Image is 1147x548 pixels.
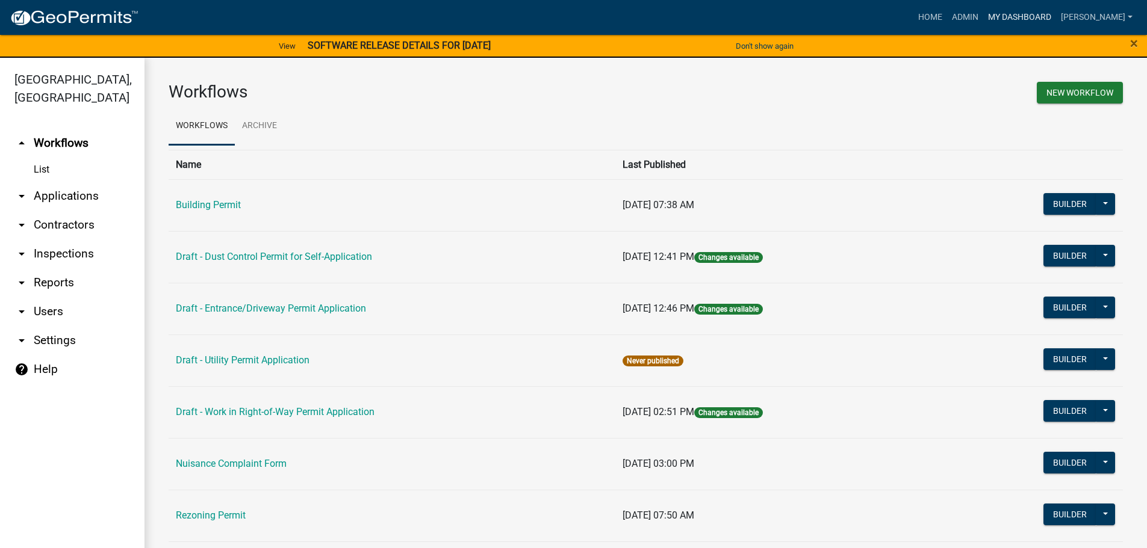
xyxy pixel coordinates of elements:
[947,6,983,29] a: Admin
[1043,452,1096,473] button: Builder
[14,247,29,261] i: arrow_drop_down
[169,82,637,102] h3: Workflows
[176,510,246,521] a: Rezoning Permit
[623,406,694,417] span: [DATE] 02:51 PM
[176,251,372,262] a: Draft - Dust Control Permit for Self-Application
[615,150,940,179] th: Last Published
[1130,36,1138,51] button: Close
[274,36,300,56] a: View
[1056,6,1137,29] a: [PERSON_NAME]
[14,362,29,377] i: help
[1043,193,1096,215] button: Builder
[176,199,241,211] a: Building Permit
[913,6,947,29] a: Home
[1037,82,1123,103] button: New Workflow
[176,406,375,417] a: Draft - Work in Right-of-Way Permit Application
[623,458,694,469] span: [DATE] 03:00 PM
[308,40,491,51] strong: SOFTWARE RELEASE DETAILS FOR [DATE]
[731,36,798,56] button: Don't show again
[176,303,366,314] a: Draft - Entrance/Driveway Permit Application
[1130,35,1138,52] span: ×
[983,6,1056,29] a: My Dashboard
[1043,400,1096,422] button: Builder
[1043,297,1096,318] button: Builder
[1043,503,1096,525] button: Builder
[623,199,694,211] span: [DATE] 07:38 AM
[623,303,694,314] span: [DATE] 12:46 PM
[169,150,615,179] th: Name
[235,107,284,146] a: Archive
[14,189,29,203] i: arrow_drop_down
[14,136,29,150] i: arrow_drop_up
[694,407,763,418] span: Changes available
[14,304,29,319] i: arrow_drop_down
[1043,245,1096,266] button: Builder
[176,458,287,469] a: Nuisance Complaint Form
[14,333,29,348] i: arrow_drop_down
[694,252,763,263] span: Changes available
[623,510,694,521] span: [DATE] 07:50 AM
[14,276,29,290] i: arrow_drop_down
[176,354,309,366] a: Draft - Utility Permit Application
[623,356,683,366] span: Never published
[694,304,763,315] span: Changes available
[623,251,694,262] span: [DATE] 12:41 PM
[169,107,235,146] a: Workflows
[1043,348,1096,370] button: Builder
[14,218,29,232] i: arrow_drop_down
